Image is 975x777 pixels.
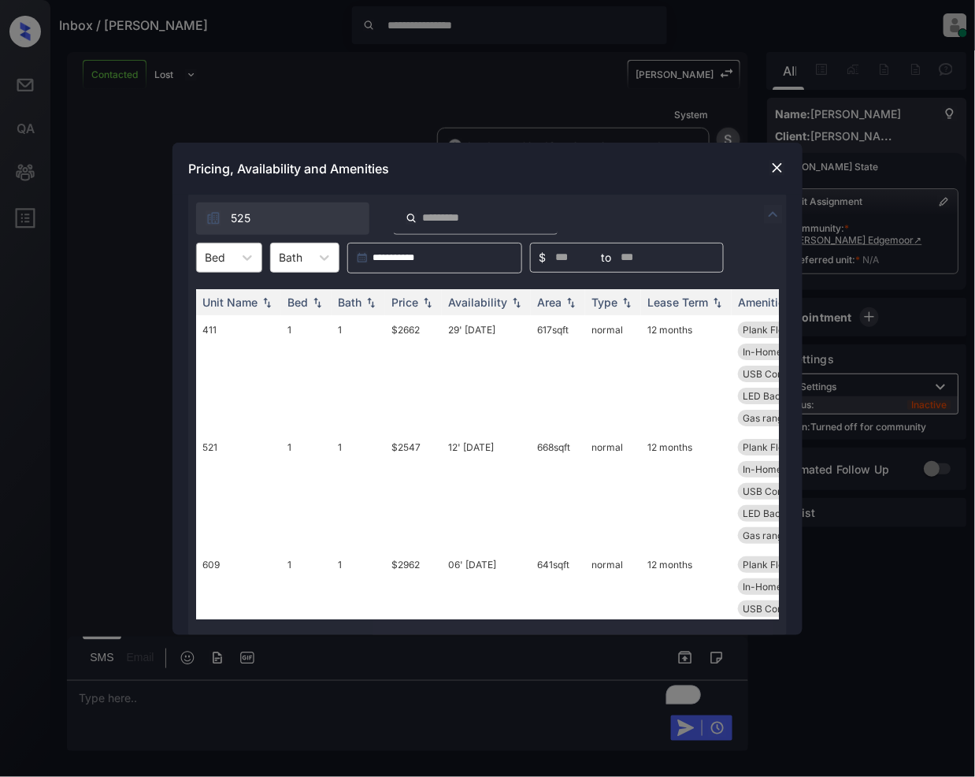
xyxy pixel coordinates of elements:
[281,433,332,550] td: 1
[385,315,442,433] td: $2662
[442,315,531,433] td: 29' [DATE]
[332,433,385,550] td: 1
[743,603,825,615] span: USB Compatible ...
[172,143,803,195] div: Pricing, Availability and Amenities
[338,296,361,309] div: Bath
[391,296,418,309] div: Price
[591,296,617,309] div: Type
[743,346,828,358] span: In-Home Washer ...
[420,296,436,307] img: sorting
[585,550,641,667] td: normal
[743,463,828,475] span: In-Home Washer ...
[206,210,221,226] img: icon-zuma
[619,296,635,307] img: sorting
[442,433,531,550] td: 12' [DATE]
[743,441,816,453] span: Plank Flooring ...
[641,315,732,433] td: 12 months
[585,433,641,550] td: normal
[743,368,825,380] span: USB Compatible ...
[332,550,385,667] td: 1
[764,205,783,224] img: icon-zuma
[539,249,546,266] span: $
[743,507,818,519] span: LED Back-lit Mi...
[442,550,531,667] td: 06' [DATE]
[281,315,332,433] td: 1
[406,211,417,225] img: icon-zuma
[310,296,325,307] img: sorting
[769,160,785,176] img: close
[531,315,585,433] td: 617 sqft
[531,433,585,550] td: 668 sqft
[710,296,725,307] img: sorting
[196,315,281,433] td: 411
[647,296,708,309] div: Lease Term
[202,296,258,309] div: Unit Name
[743,559,816,571] span: Plank Flooring ...
[585,315,641,433] td: normal
[531,550,585,667] td: 641 sqft
[509,296,525,307] img: sorting
[281,550,332,667] td: 1
[641,550,732,667] td: 12 months
[332,315,385,433] td: 1
[448,296,507,309] div: Availability
[385,433,442,550] td: $2547
[196,550,281,667] td: 609
[601,249,611,266] span: to
[563,296,579,307] img: sorting
[385,550,442,667] td: $2962
[231,210,250,227] span: 525
[259,296,275,307] img: sorting
[196,433,281,550] td: 521
[537,296,562,309] div: Area
[743,530,788,541] span: Gas range
[743,412,788,424] span: Gas range
[743,485,825,497] span: USB Compatible ...
[743,324,816,336] span: Plank Flooring ...
[743,581,828,593] span: In-Home Washer ...
[641,433,732,550] td: 12 months
[738,296,791,309] div: Amenities
[287,296,308,309] div: Bed
[743,390,818,402] span: LED Back-lit Mi...
[363,296,379,307] img: sorting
